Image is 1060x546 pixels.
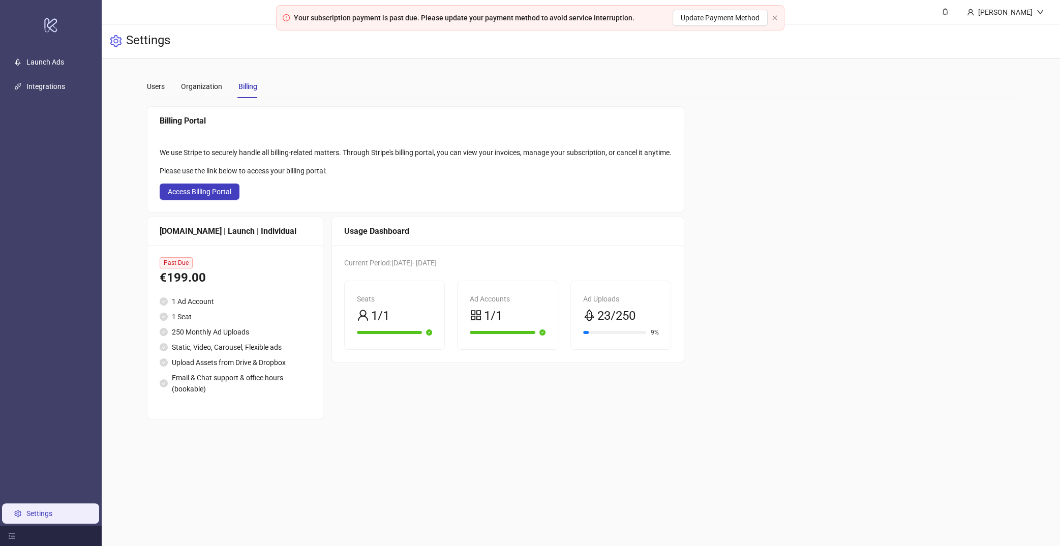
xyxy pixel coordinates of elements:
div: Please use the link below to access your billing portal: [160,165,672,176]
span: 1/1 [484,307,502,326]
div: Users [147,81,165,92]
li: Static, Video, Carousel, Flexible ads [160,342,311,353]
span: 23/250 [597,307,635,326]
div: Usage Dashboard [344,225,672,237]
div: Ad Accounts [470,293,546,305]
span: exclamation-circle [283,14,290,21]
span: check-circle [426,329,432,336]
li: 1 Seat [160,311,311,322]
span: bell [942,8,949,15]
span: Access Billing Portal [168,188,231,196]
span: user [357,309,369,321]
li: Email & Chat support & office hours (bookable) [160,372,311,395]
span: Current Period: [DATE] - [DATE] [344,259,437,267]
li: 250 Monthly Ad Uploads [160,326,311,338]
div: Seats [357,293,433,305]
span: Past Due [160,257,193,268]
span: setting [110,35,122,47]
div: Billing [238,81,257,92]
span: rocket [583,309,595,321]
a: Settings [26,509,52,518]
div: Your subscription payment is past due. Please update your payment method to avoid service interru... [294,12,634,23]
div: €199.00 [160,268,311,288]
span: 1/1 [371,307,389,326]
span: check-circle [160,343,168,351]
span: Update Payment Method [681,12,760,23]
span: check-circle [160,297,168,306]
span: check-circle [160,379,168,387]
div: [DOMAIN_NAME] | Launch | Individual [160,225,311,237]
span: menu-fold [8,532,15,539]
a: Integrations [26,82,65,90]
div: Billing Portal [160,114,672,127]
li: 1 Ad Account [160,296,311,307]
div: We use Stripe to securely handle all billing-related matters. Through Stripe's billing portal, yo... [160,147,672,158]
button: Access Billing Portal [160,184,239,200]
span: check-circle [160,358,168,367]
button: close [772,15,778,21]
div: [PERSON_NAME] [974,7,1037,18]
a: Update Payment Method [673,10,768,26]
span: check-circle [160,313,168,321]
span: appstore [470,309,482,321]
div: Ad Uploads [583,293,659,305]
li: Upload Assets from Drive & Dropbox [160,357,311,368]
div: Organization [181,81,222,92]
span: down [1037,9,1044,16]
h3: Settings [126,33,170,50]
span: check-circle [160,328,168,336]
span: 9% [650,329,658,336]
span: user [967,9,974,16]
span: check-circle [539,329,546,336]
a: Launch Ads [26,58,64,66]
